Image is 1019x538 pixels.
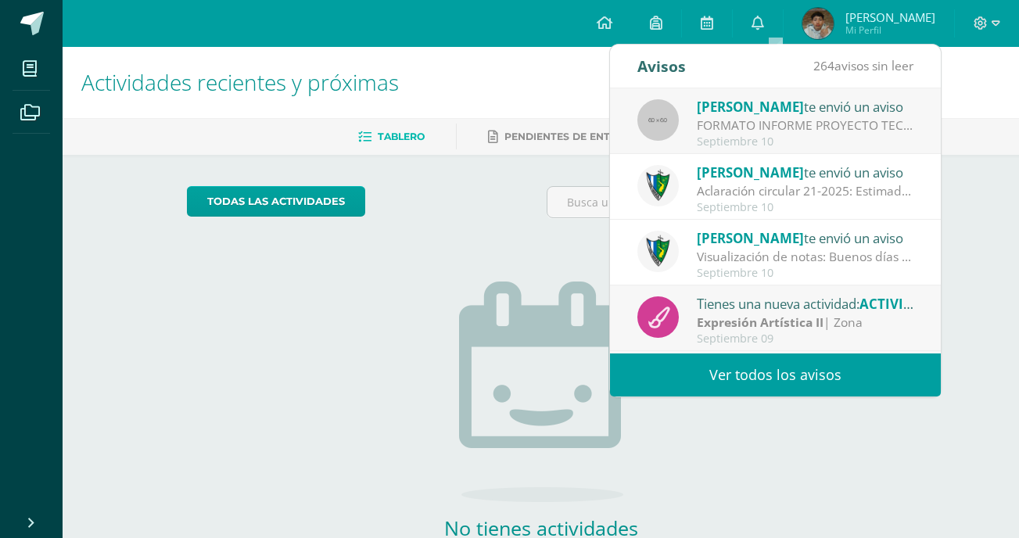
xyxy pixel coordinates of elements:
div: Septiembre 09 [697,332,914,346]
img: 9f174a157161b4ddbe12118a61fed988.png [637,165,679,206]
div: Tienes una nueva actividad: [697,293,914,314]
img: 9f174a157161b4ddbe12118a61fed988.png [637,231,679,272]
div: Visualización de notas: Buenos días estimados padres y estudiantes, es un gusto saludarlos. Por e... [697,248,914,266]
span: avisos sin leer [813,57,913,74]
input: Busca una actividad próxima aquí... [547,187,894,217]
span: [PERSON_NAME] [697,98,804,116]
span: [PERSON_NAME] [697,163,804,181]
a: Pendientes de entrega [488,124,638,149]
a: Tablero [358,124,425,149]
div: Avisos [637,45,686,88]
div: te envió un aviso [697,96,914,117]
div: FORMATO INFORME PROYECTO TECNOLÓGICO: Alumnos Graduandos: Por este medio se adjunta el formato en... [697,117,914,134]
div: Aclaración circular 21-2025: Estimados padres y estudiantes, es un gusto saludarlos. Únicamente c... [697,182,914,200]
span: 264 [813,57,834,74]
span: [PERSON_NAME] [845,9,935,25]
div: | Zona [697,314,914,332]
strong: Expresión Artística II [697,314,823,331]
div: Septiembre 10 [697,267,914,280]
span: Actividades recientes y próximas [81,67,399,97]
span: [PERSON_NAME] [697,229,804,247]
img: 7ae2895e5327fb7d9bac5f92124a37e4.png [802,8,834,39]
img: 60x60 [637,99,679,141]
div: te envió un aviso [697,228,914,248]
div: te envió un aviso [697,162,914,182]
span: Tablero [378,131,425,142]
span: ACTIVIDAD [859,295,931,313]
span: Mi Perfil [845,23,935,37]
img: no_activities.png [459,282,623,502]
a: todas las Actividades [187,186,365,217]
span: Pendientes de entrega [504,131,638,142]
div: Septiembre 10 [697,201,914,214]
div: Septiembre 10 [697,135,914,149]
a: Ver todos los avisos [610,353,941,396]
